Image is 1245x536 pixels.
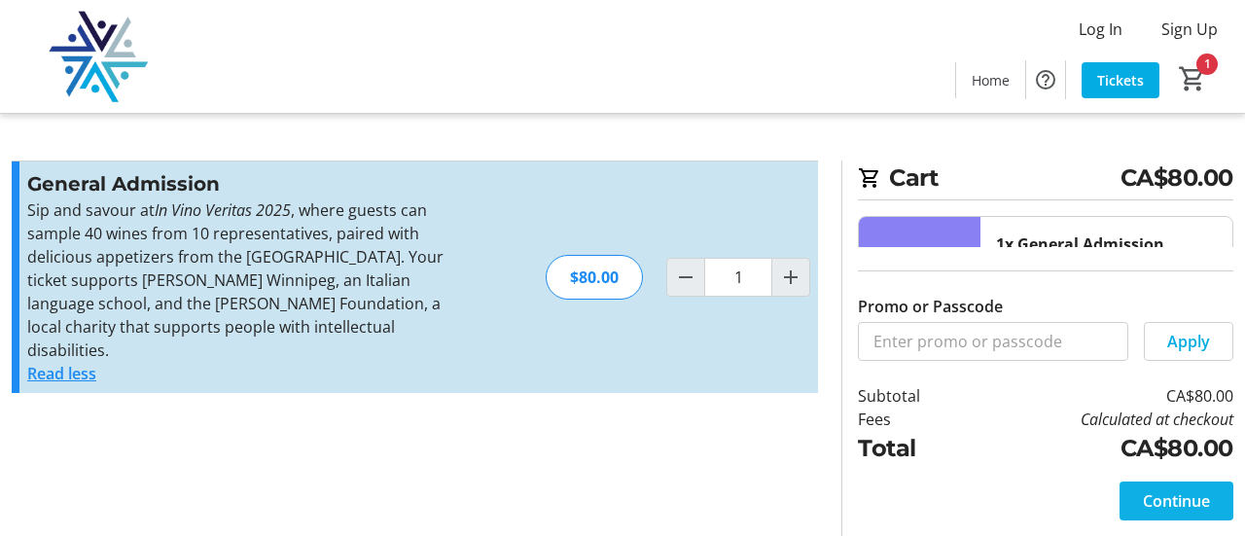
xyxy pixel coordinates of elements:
[1167,330,1210,353] span: Apply
[1026,60,1065,99] button: Help
[967,431,1233,466] td: CA$80.00
[1120,482,1233,520] button: Continue
[967,384,1233,408] td: CA$80.00
[155,199,291,221] em: In Vino Veritas 2025
[1082,62,1159,98] a: Tickets
[27,362,96,385] button: Read less
[956,62,1025,98] a: Home
[27,169,452,198] h3: General Admission
[858,322,1128,361] input: Enter promo or passcode
[772,259,809,296] button: Increment by one
[967,408,1233,431] td: Calculated at checkout
[1063,14,1138,45] button: Log In
[12,8,185,105] img: DASCH Foundation's Logo
[858,384,967,408] td: Subtotal
[667,259,704,296] button: Decrement by one
[858,295,1003,318] label: Promo or Passcode
[1120,161,1233,196] span: CA$80.00
[858,161,1233,200] h2: Cart
[704,258,772,297] input: General Admission Quantity
[1097,70,1144,90] span: Tickets
[858,408,967,431] td: Fees
[972,70,1010,90] span: Home
[1079,18,1122,41] span: Log In
[1161,18,1218,41] span: Sign Up
[546,255,643,300] div: $80.00
[1143,489,1210,513] span: Continue
[996,232,1164,256] div: 1x General Admission
[858,431,967,466] td: Total
[1146,14,1233,45] button: Sign Up
[1144,322,1233,361] button: Apply
[1175,61,1210,96] button: Cart
[27,198,452,362] p: Sip and savour at , where guests can sample 40 wines from 10 representatives, paired with delicio...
